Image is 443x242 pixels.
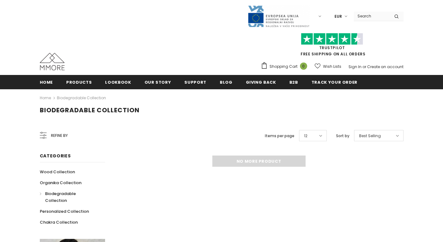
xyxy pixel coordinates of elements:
[40,169,75,175] span: Wood Collection
[40,219,78,225] span: Chakra Collection
[105,79,131,85] span: Lookbook
[367,64,404,69] a: Create an account
[246,75,276,89] a: Giving back
[354,12,390,21] input: Search Site
[270,63,298,70] span: Shopping Cart
[323,63,341,70] span: Wish Lists
[40,75,53,89] a: Home
[289,79,298,85] span: B2B
[315,61,341,72] a: Wish Lists
[300,63,307,70] span: 0
[301,33,363,45] img: Trust Pilot Stars
[184,75,206,89] a: support
[145,79,171,85] span: Our Story
[66,79,92,85] span: Products
[40,53,65,70] img: MMORE Cases
[40,217,78,228] a: Chakra Collection
[45,191,76,203] span: Biodegradable Collection
[220,79,233,85] span: Blog
[311,75,358,89] a: Track your order
[184,79,206,85] span: support
[40,177,81,188] a: Organika Collection
[261,62,310,71] a: Shopping Cart 0
[261,36,404,57] span: FREE SHIPPING ON ALL ORDERS
[319,45,345,50] a: Trustpilot
[265,133,294,139] label: Items per page
[145,75,171,89] a: Our Story
[348,64,362,69] a: Sign In
[40,166,75,177] a: Wood Collection
[40,153,71,159] span: Categories
[40,188,98,206] a: Biodegradable Collection
[40,79,53,85] span: Home
[220,75,233,89] a: Blog
[40,106,140,114] span: Biodegradable Collection
[247,13,310,19] a: Javni Razpis
[105,75,131,89] a: Lookbook
[304,133,307,139] span: 12
[40,206,89,217] a: Personalized Collection
[66,75,92,89] a: Products
[289,75,298,89] a: B2B
[336,133,349,139] label: Sort by
[359,133,381,139] span: Best Selling
[51,132,68,139] span: Refine by
[40,94,51,102] a: Home
[40,180,81,186] span: Organika Collection
[40,208,89,214] span: Personalized Collection
[246,79,276,85] span: Giving back
[335,13,342,20] span: EUR
[362,64,366,69] span: or
[311,79,358,85] span: Track your order
[57,95,106,100] a: Biodegradable Collection
[247,5,310,28] img: Javni Razpis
